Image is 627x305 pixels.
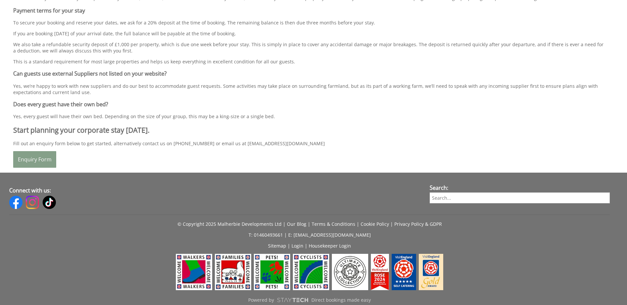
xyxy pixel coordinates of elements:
p: We also take a refundable security deposit of £1,000 per property, which is due one week before y... [13,41,606,54]
img: Visit England - Pets Welcome [254,254,290,290]
img: Visit England - Families Welcome [215,254,251,290]
img: scrumpy.png [277,296,308,304]
img: Visit England - Gold Award [419,254,443,290]
a: Privacy Policy & GDPR [394,221,442,227]
span: | [357,221,359,227]
span: | [390,221,393,227]
span: | [305,243,307,249]
span: | [308,221,310,227]
span: | [284,232,287,238]
img: Visit England - Walkers Welcome [176,254,212,290]
p: Yes, every guest will have their own bed. Depending on the size of your group, this may be a king... [13,113,606,119]
a: T: 01460493661 [249,232,283,238]
span: | [288,243,290,249]
a: Sitemap [268,243,286,249]
h2: Start planning your corporate stay [DATE]. [13,125,606,135]
a: Our Blog [287,221,306,227]
a: Login [292,243,303,249]
h3: Does every guest have their own bed? [13,101,606,108]
a: Enquiry Form [13,151,56,168]
h3: Payment terms for your stay [13,7,606,14]
a: Terms & Conditions [312,221,355,227]
a: Housekeeper Login [309,243,351,249]
a: Cookie Policy [361,221,389,227]
span: | [283,221,286,227]
img: Visit England - Cyclists Welcome [293,254,329,290]
input: Search... [430,192,610,203]
p: This is a standard requirement for most large properties and helps us keep everything in excellen... [13,58,606,65]
img: Ultimate Collection - Ultimate Collection [332,254,368,290]
h3: Connect with us: [9,187,418,194]
p: To secure your booking and reserve your dates, we ask for a 20% deposit at the time of booking. T... [13,19,606,26]
p: Yes, we’re happy to work with new suppliers and do our best to accommodate guest requests. Some a... [13,83,606,95]
img: Facebook [9,196,22,209]
a: © Copyright 2025 Malherbie Developments Ltd [177,221,282,227]
a: E: [EMAIL_ADDRESS][DOMAIN_NAME] [288,232,371,238]
p: If you are booking [DATE] of your arrival date, the full balance will be payable at the time of b... [13,30,606,37]
img: Visit England - Self Catering - 5 Star Award [392,254,416,290]
img: Visit England - Rose Award - Visit England ROSE 2024 [371,254,389,290]
p: Fill out an enquiry form below to get started, alternatively contact us on [PHONE_NUMBER] or emai... [13,140,606,147]
img: Tiktok [43,196,56,209]
h3: Can guests use external Suppliers not listed on your website? [13,70,606,77]
img: Instagram [26,196,39,209]
h3: Search: [430,184,610,191]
